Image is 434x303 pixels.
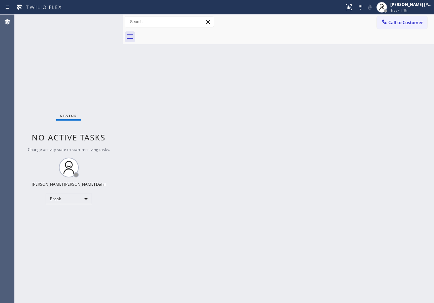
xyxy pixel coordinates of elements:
span: Change activity state to start receiving tasks. [28,147,110,152]
input: Search [125,17,214,27]
span: Break | 1h [390,8,407,13]
div: [PERSON_NAME] [PERSON_NAME] Dahil [390,2,432,7]
span: No active tasks [32,132,106,143]
span: Call to Customer [388,19,423,25]
span: Status [60,113,77,118]
div: Break [46,194,92,204]
button: Call to Customer [377,16,427,29]
button: Mute [365,3,374,12]
div: [PERSON_NAME] [PERSON_NAME] Dahil [32,181,106,187]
